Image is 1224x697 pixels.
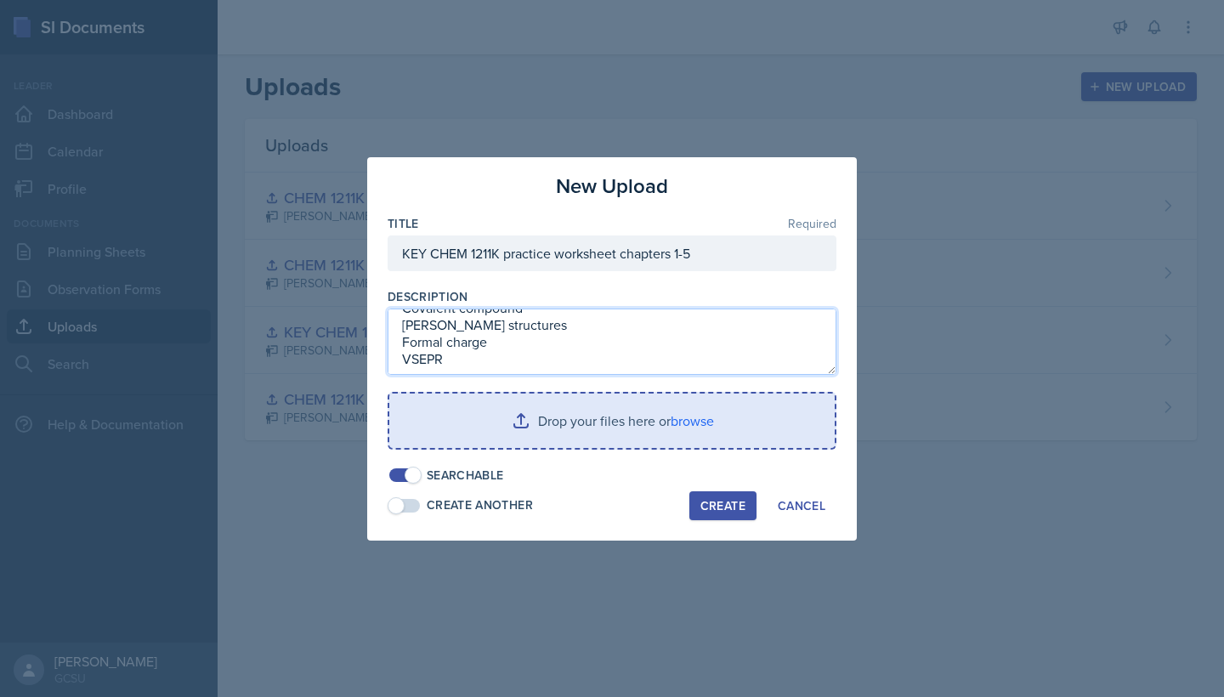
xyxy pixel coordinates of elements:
[556,171,668,201] h3: New Upload
[388,235,836,271] input: Enter title
[700,499,745,513] div: Create
[767,491,836,520] button: Cancel
[788,218,836,229] span: Required
[427,467,504,484] div: Searchable
[388,288,468,305] label: Description
[689,491,756,520] button: Create
[427,496,533,514] div: Create Another
[388,215,419,232] label: Title
[778,499,825,513] div: Cancel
